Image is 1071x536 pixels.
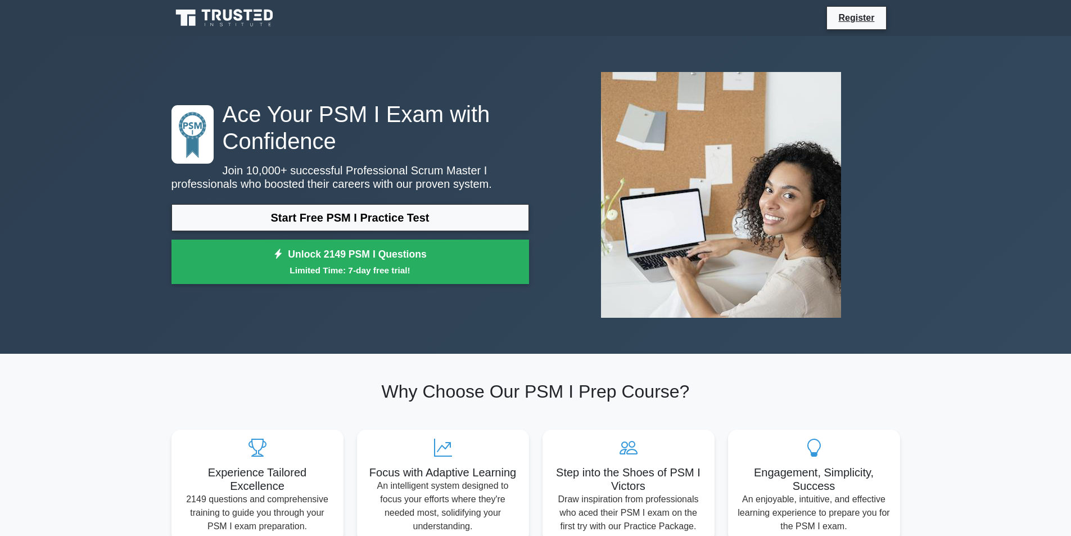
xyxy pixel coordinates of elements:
[832,11,881,25] a: Register
[180,466,335,493] h5: Experience Tailored Excellence
[171,164,529,191] p: Join 10,000+ successful Professional Scrum Master I professionals who boosted their careers with ...
[171,101,529,155] h1: Ace Your PSM I Exam with Confidence
[186,264,515,277] small: Limited Time: 7-day free trial!
[737,493,891,533] p: An enjoyable, intuitive, and effective learning experience to prepare you for the PSM I exam.
[180,493,335,533] p: 2149 questions and comprehensive training to guide you through your PSM I exam preparation.
[171,240,529,285] a: Unlock 2149 PSM I QuestionsLimited Time: 7-day free trial!
[552,493,706,533] p: Draw inspiration from professionals who aced their PSM I exam on the first try with our Practice ...
[171,204,529,231] a: Start Free PSM I Practice Test
[737,466,891,493] h5: Engagement, Simplicity, Success
[366,466,520,479] h5: Focus with Adaptive Learning
[552,466,706,493] h5: Step into the Shoes of PSM I Victors
[171,381,900,402] h2: Why Choose Our PSM I Prep Course?
[366,479,520,533] p: An intelligent system designed to focus your efforts where they're needed most, solidifying your ...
